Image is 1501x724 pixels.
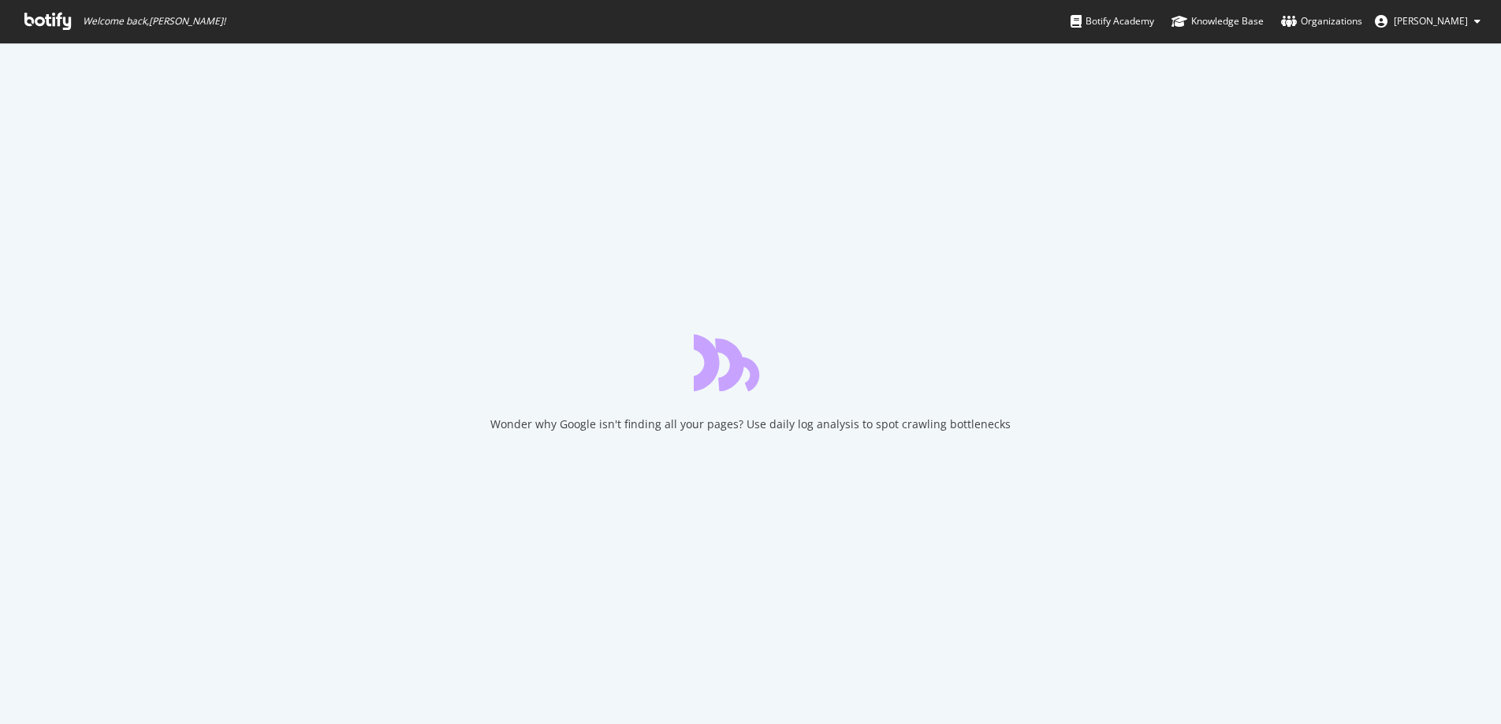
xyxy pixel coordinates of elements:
[694,334,807,391] div: animation
[83,15,225,28] span: Welcome back, [PERSON_NAME] !
[1394,14,1468,28] span: Allison Gollub
[1071,13,1154,29] div: Botify Academy
[1362,9,1493,34] button: [PERSON_NAME]
[1281,13,1362,29] div: Organizations
[1171,13,1264,29] div: Knowledge Base
[490,416,1011,432] div: Wonder why Google isn't finding all your pages? Use daily log analysis to spot crawling bottlenecks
